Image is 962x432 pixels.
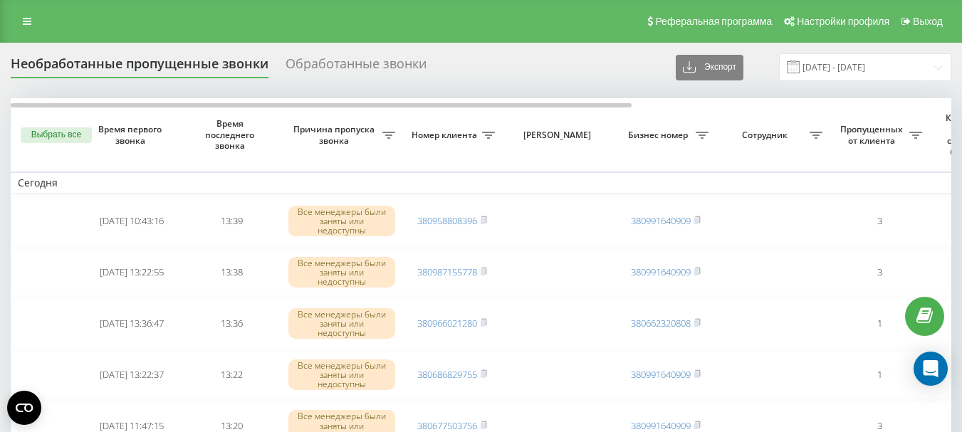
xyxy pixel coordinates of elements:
[417,214,477,227] a: 380958808396
[417,419,477,432] a: 380677503756
[631,214,691,227] a: 380991640909
[514,130,604,141] span: [PERSON_NAME]
[837,124,909,146] span: Пропущенных от клиента
[288,124,382,146] span: Причина пропуска звонка
[182,350,281,399] td: 13:22
[182,248,281,297] td: 13:38
[631,265,691,278] a: 380991640909
[623,130,696,141] span: Бизнес номер
[655,16,772,27] span: Реферальная программа
[417,317,477,330] a: 380966021280
[288,206,395,237] div: Все менеджеры были заняты или недоступны
[288,257,395,288] div: Все менеджеры были заняты или недоступны
[830,248,929,297] td: 3
[11,56,268,78] div: Необработанные пропущенные звонки
[723,130,810,141] span: Сотрудник
[417,368,477,381] a: 380686829755
[409,130,482,141] span: Номер клиента
[631,317,691,330] a: 380662320808
[182,299,281,347] td: 13:36
[676,55,743,80] button: Экспорт
[82,350,182,399] td: [DATE] 13:22:37
[193,118,270,152] span: Время последнего звонка
[82,248,182,297] td: [DATE] 13:22:55
[82,197,182,246] td: [DATE] 10:43:16
[830,350,929,399] td: 1
[797,16,889,27] span: Настройки профиля
[93,124,170,146] span: Время первого звонка
[182,197,281,246] td: 13:39
[286,56,427,78] div: Обработанные звонки
[7,391,41,425] button: Open CMP widget
[914,352,948,386] div: Open Intercom Messenger
[913,16,943,27] span: Выход
[417,265,477,278] a: 380987155778
[288,308,395,339] div: Все менеджеры были заняты или недоступны
[631,419,691,432] a: 380991640909
[830,197,929,246] td: 3
[830,299,929,347] td: 1
[631,368,691,381] a: 380991640909
[288,359,395,391] div: Все менеджеры были заняты или недоступны
[21,127,92,143] button: Выбрать все
[82,299,182,347] td: [DATE] 13:36:47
